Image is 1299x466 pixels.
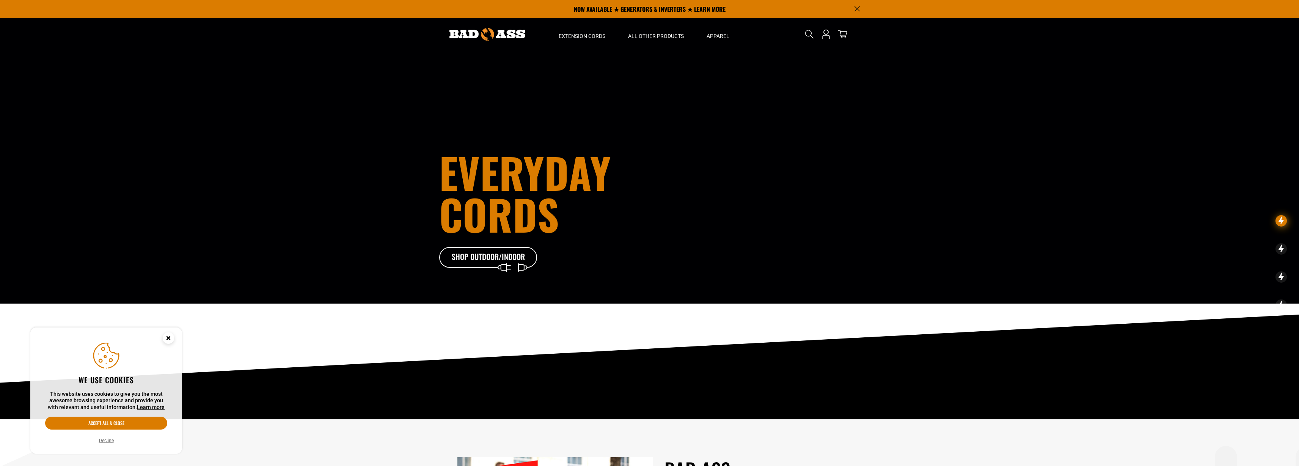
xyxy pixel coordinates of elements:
[97,437,116,444] button: Decline
[628,33,684,39] span: All Other Products
[45,375,167,385] h2: We use cookies
[45,391,167,411] p: This website uses cookies to give you the most awesome browsing experience and provide you with r...
[30,327,182,454] aside: Cookie Consent
[45,417,167,430] button: Accept all & close
[439,151,692,235] h1: Everyday cords
[617,18,695,50] summary: All Other Products
[449,28,525,41] img: Bad Ass Extension Cords
[137,404,165,410] a: Learn more
[695,18,741,50] summary: Apparel
[559,33,605,39] span: Extension Cords
[547,18,617,50] summary: Extension Cords
[803,28,815,40] summary: Search
[439,247,538,268] a: Shop Outdoor/Indoor
[707,33,729,39] span: Apparel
